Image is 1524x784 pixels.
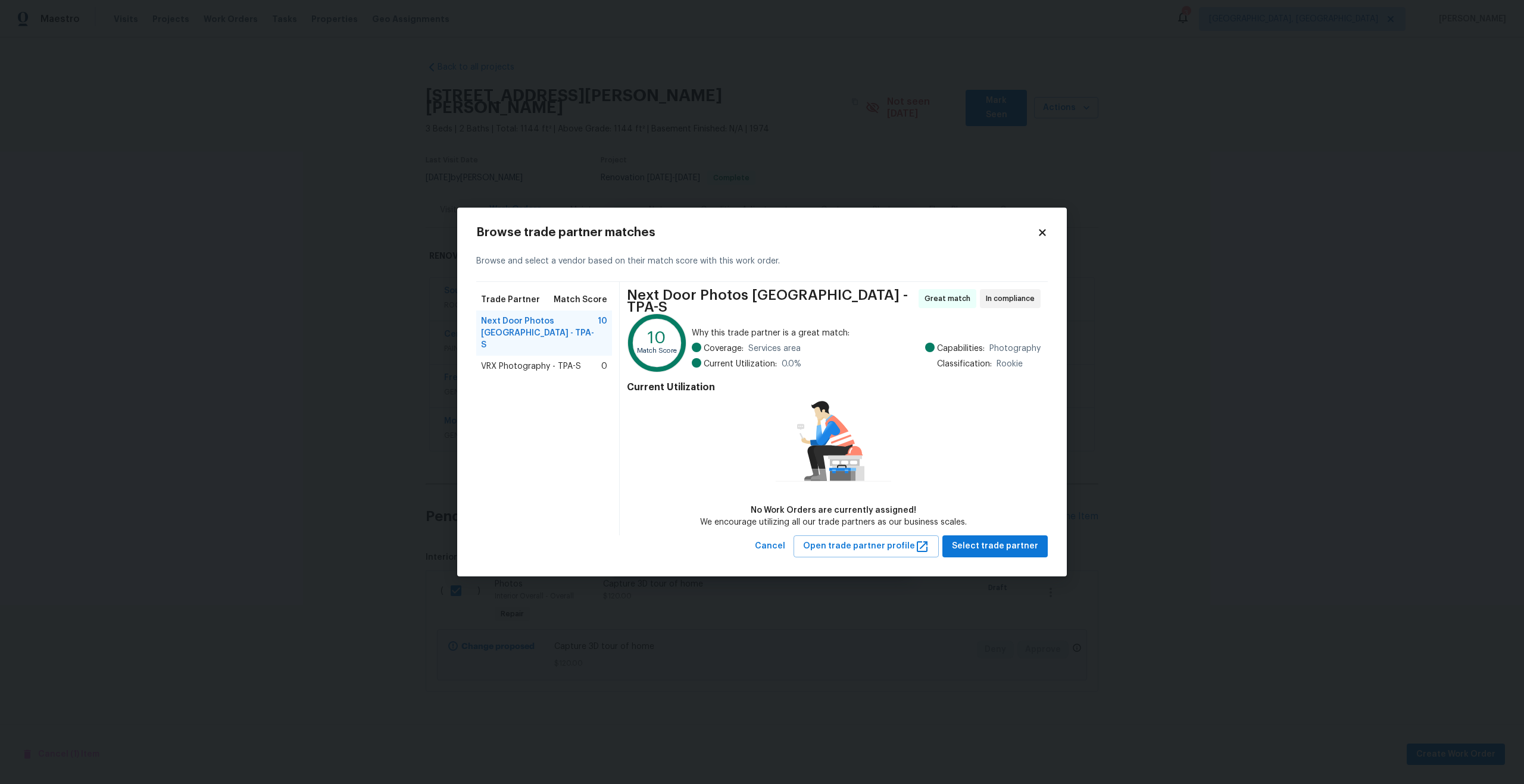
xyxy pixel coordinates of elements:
[598,315,607,351] span: 10
[648,330,666,346] text: 10
[601,360,607,372] span: 0
[942,535,1048,557] button: Select trade partner
[937,343,985,355] span: Capabilities:
[692,327,1041,339] span: Why this trade partner is a great match:
[481,315,598,351] span: Next Door Photos [GEOGRAPHIC_DATA] - TPA-S
[627,289,915,313] span: Next Door Photos [GEOGRAPHIC_DATA] - TPA-S
[700,516,967,528] div: We encourage utilizing all our trade partners as our business scales.
[925,293,975,305] span: Great match
[627,381,1041,393] h4: Current Utilization
[481,294,540,306] span: Trade Partner
[782,358,801,370] span: 0.0 %
[803,539,929,554] span: Open trade partner profile
[704,343,744,355] span: Coverage:
[748,343,801,355] span: Services area
[554,294,607,306] span: Match Score
[997,358,1023,370] span: Rookie
[937,358,992,370] span: Classification:
[989,343,1041,355] span: Photography
[986,293,1039,305] span: In compliance
[476,227,1037,239] h2: Browse trade partner matches
[750,535,790,557] button: Cancel
[481,360,581,372] span: VRX Photography - TPA-S
[476,241,1048,282] div: Browse and select a vendor based on their match score with this work order.
[704,358,777,370] span: Current Utilization:
[755,539,785,554] span: Cancel
[700,504,967,516] div: No Work Orders are currently assigned!
[637,348,677,355] text: Match Score
[952,539,1038,554] span: Select trade partner
[794,535,939,557] button: Open trade partner profile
